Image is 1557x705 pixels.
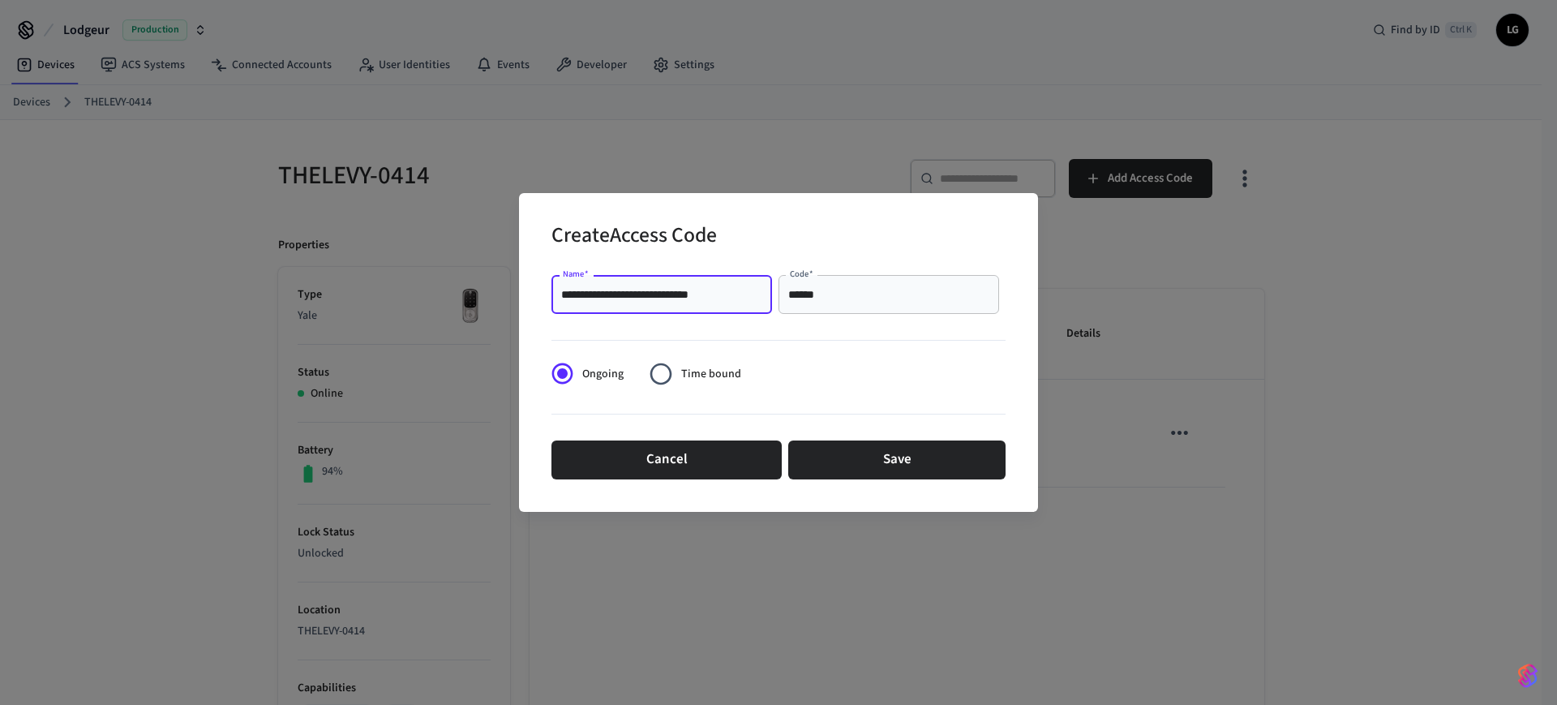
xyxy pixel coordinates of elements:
h2: Create Access Code [551,213,717,262]
span: Ongoing [582,366,624,383]
button: Save [788,441,1006,479]
label: Code [790,268,813,280]
button: Cancel [551,441,782,479]
span: Time bound [681,366,741,383]
img: SeamLogoGradient.69752ec5.svg [1518,663,1538,689]
label: Name [563,268,589,280]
